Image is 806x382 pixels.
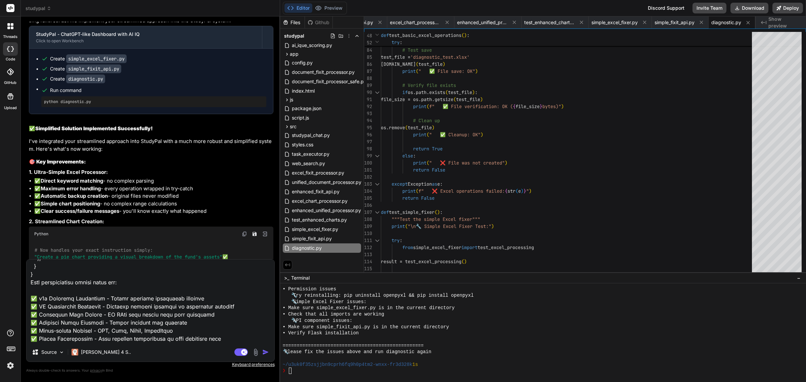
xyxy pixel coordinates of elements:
[34,192,273,200] li: ✅ - original files never modified
[291,318,293,324] span: 🔧
[427,160,429,166] span: (
[4,105,17,111] label: Upload
[464,32,467,38] span: )
[291,188,340,196] span: enhanced_fixit_api.py
[291,244,322,252] span: diagnostic.py
[50,87,266,94] span: Run command
[291,159,326,168] span: web_search.py
[364,82,372,89] div: 89
[796,273,802,283] button: −
[413,160,427,166] span: print
[36,38,255,44] div: Click to open Workbench
[480,96,483,102] span: )
[418,61,443,67] span: test_file
[461,32,464,38] span: (
[711,19,741,26] span: diagnostic.py
[402,244,413,250] span: from
[418,188,505,194] span: f" ❌ Excel operations failed:
[364,188,372,195] div: 104
[373,181,382,188] div: Click to collapse the range.
[364,209,372,216] div: 107
[26,5,51,12] span: studypal
[402,68,416,74] span: print
[400,237,402,243] span: :
[389,32,461,38] span: test_basic_excel_operations
[481,132,483,138] span: )
[291,41,333,49] span: ai_ique_scoring.py
[405,125,408,131] span: (
[402,82,456,88] span: # Verify file exists
[242,231,247,237] img: copy
[421,195,435,201] span: False
[27,259,274,343] textarea: Lor'i dolor s ametconsectet adipis elit s2d eiusmodt incididunt, UT laboreetdol magnaaliq, eni a ...
[26,367,275,374] p: Always double-check its answers. Your in Bind
[291,216,348,224] span: test_enhanced_charts.py
[402,195,418,201] span: return
[364,251,372,258] div: 113
[413,103,427,109] span: print
[364,223,372,230] div: 109
[364,68,372,75] div: 87
[448,89,472,95] span: test_file
[364,61,372,68] div: 86
[283,330,359,336] span: • Verify Flask installation
[644,3,688,13] div: Discord Support
[524,188,526,194] span: }
[402,89,408,95] span: if
[392,216,480,222] span: """Test the simple Excel fixer"""
[429,132,481,138] span: " ✅ Cleanup: OK"
[432,125,435,131] span: )
[50,65,121,72] div: Create
[34,231,48,237] span: Python
[392,181,408,187] span: except
[364,174,372,181] div: 102
[364,216,372,223] div: 108
[284,275,289,281] span: >_
[364,202,372,209] div: 106
[66,64,121,73] code: simple_fixit_api.py
[41,185,101,192] strong: Maximum error handling
[50,76,105,82] div: Create
[381,54,410,60] span: test_file =
[283,305,455,311] span: • Make sure simple_excel_fixer.py is in the current directory
[440,181,443,187] span: :
[252,348,260,356] img: attachment
[364,258,372,265] div: 114
[402,47,432,53] span: # Test save
[475,89,478,95] span: :
[283,362,412,368] span: ~/u3uk0f35zsjjbn9cprh6fq9h0p4tm2-wnxx-fr3d328k
[34,200,273,208] li: ✅ - no complex range calculations
[432,181,437,187] span: as
[291,197,348,205] span: excel_chart_processor.py
[381,209,389,215] span: def
[293,292,474,299] span: Try reinstalling: pip uninstall openpyxl && pip install openpyxl
[280,19,305,26] div: Files
[364,237,372,244] div: 111
[50,55,127,62] div: Create
[591,19,638,26] span: simple_excel_fixer.py
[413,117,440,124] span: # Clean up
[390,19,440,26] span: excel_chart_processor.py
[41,349,57,355] p: Source
[392,223,405,229] span: print
[772,3,803,13] button: Deploy
[364,110,372,117] div: 93
[505,160,507,166] span: )
[293,299,366,305] span: Simple Excel Fixer issues:
[408,223,491,229] span: "\n🔧 Simple Excel Fixer Test:"
[290,51,299,57] span: app
[432,146,443,152] span: True
[529,188,532,194] span: )
[312,3,345,13] button: Preview
[72,349,78,355] img: Claude 4 Sonnet
[290,123,297,130] span: src
[461,258,464,265] span: (
[457,19,507,26] span: enhanced_unified_processor.py
[4,80,16,86] label: GitHub
[389,209,435,215] span: test_simple_fixer
[440,209,443,215] span: :
[692,3,726,13] button: Invite Team
[291,78,367,86] span: document_fixit_processor_safe.py
[283,349,285,355] span: 🔧
[461,244,478,250] span: import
